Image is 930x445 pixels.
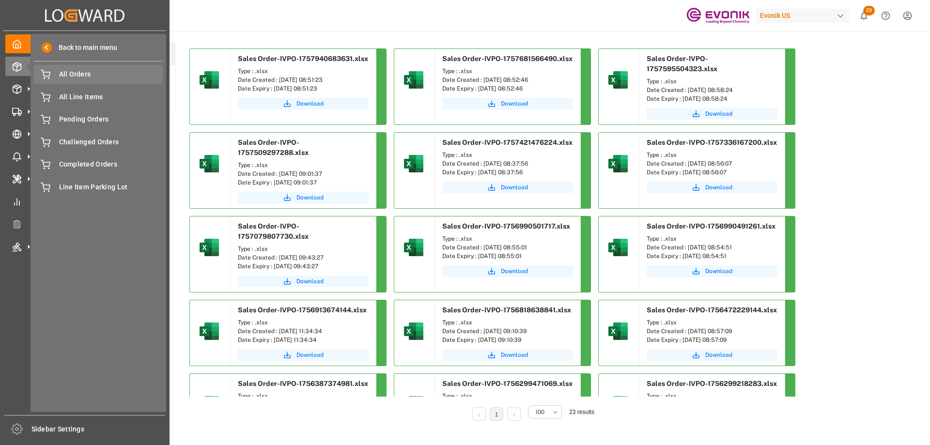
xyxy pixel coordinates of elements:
[472,407,486,421] li: Previous Page
[853,5,875,27] button: show 23 new notifications
[34,87,163,106] a: All Line Items
[686,7,749,24] img: Evonik-brand-mark-Deep-Purple-RGB.jpeg_1700498283.jpeg
[705,267,732,276] span: Download
[501,183,528,192] span: Download
[442,98,573,109] button: Download
[501,99,528,108] span: Download
[198,68,221,92] img: microsoft-excel-2019--v1.png
[5,215,164,233] a: Transport Planner
[442,243,573,252] div: Date Created : [DATE] 08:55:01
[34,177,163,196] a: Line Item Parking Lot
[198,393,221,416] img: microsoft-excel-2019--v1.png
[238,84,369,93] div: Date Expiry : [DATE] 08:51:23
[402,152,425,175] img: microsoft-excel-2019--v1.png
[442,168,573,177] div: Date Expiry : [DATE] 08:37:56
[756,6,853,25] button: Evonik US
[31,424,166,434] span: Sidebar Settings
[442,234,573,243] div: Type : .xlsx
[705,109,732,118] span: Download
[34,155,163,174] a: Completed Orders
[59,182,163,192] span: Line Item Parking Lot
[705,351,732,359] span: Download
[501,351,528,359] span: Download
[402,68,425,92] img: microsoft-excel-2019--v1.png
[647,336,777,344] div: Date Expiry : [DATE] 08:57:09
[59,92,163,102] span: All Line Items
[647,86,777,94] div: Date Created : [DATE] 08:58:24
[59,69,163,79] span: All Orders
[442,138,573,146] span: Sales Order-IVPO-1757421476224.xlsx
[528,405,562,419] button: open menu
[238,349,369,361] a: Download
[647,349,777,361] button: Download
[34,65,163,84] a: All Orders
[507,407,521,421] li: Next Page
[647,380,777,387] span: Sales Order-IVPO-1756299218283.xlsx
[238,76,369,84] div: Date Created : [DATE] 08:51:23
[442,318,573,327] div: Type : .xlsx
[238,306,367,314] span: Sales Order-IVPO-1756913674144.xlsx
[296,351,324,359] span: Download
[647,77,777,86] div: Type : .xlsx
[238,178,369,187] div: Date Expiry : [DATE] 09:01:37
[647,151,777,159] div: Type : .xlsx
[238,327,369,336] div: Date Created : [DATE] 11:34:34
[442,84,573,93] div: Date Expiry : [DATE] 08:52:46
[569,409,594,415] span: 23 results
[442,349,573,361] a: Download
[606,236,630,259] img: microsoft-excel-2019--v1.png
[863,6,875,15] span: 23
[296,99,324,108] span: Download
[59,114,163,124] span: Pending Orders
[647,327,777,336] div: Date Created : [DATE] 08:57:09
[442,380,573,387] span: Sales Order-IVPO-1756299471069.xlsx
[705,183,732,192] span: Download
[442,182,573,193] button: Download
[647,265,777,277] button: Download
[5,34,164,53] a: My Cockpit
[647,182,777,193] a: Download
[238,55,368,62] span: Sales Order-IVPO-1757940683631.xlsx
[442,306,571,314] span: Sales Order-IVPO-1756818638841.xlsx
[442,265,573,277] button: Download
[442,151,573,159] div: Type : .xlsx
[198,320,221,343] img: microsoft-excel-2019--v1.png
[442,222,570,230] span: Sales Order-IVPO-1756990501717.xlsx
[34,132,163,151] a: Challenged Orders
[238,138,309,156] span: Sales Order-IVPO-1757509297288.xlsx
[647,55,717,73] span: Sales Order-IVPO-1757595504323.xlsx
[238,161,369,169] div: Type : .xlsx
[52,43,117,53] span: Back to main menu
[647,94,777,103] div: Date Expiry : [DATE] 08:58:24
[647,108,777,120] a: Download
[238,253,369,262] div: Date Created : [DATE] 09:43:27
[647,168,777,177] div: Date Expiry : [DATE] 08:56:07
[490,407,503,421] li: 1
[606,152,630,175] img: microsoft-excel-2019--v1.png
[647,252,777,261] div: Date Expiry : [DATE] 08:54:51
[238,222,309,240] span: Sales Order-IVPO-1757079807730.xlsx
[238,318,369,327] div: Type : .xlsx
[647,243,777,252] div: Date Created : [DATE] 08:54:51
[238,262,369,271] div: Date Expiry : [DATE] 09:43:27
[238,169,369,178] div: Date Created : [DATE] 09:01:37
[238,98,369,109] a: Download
[442,336,573,344] div: Date Expiry : [DATE] 09:10:39
[59,137,163,147] span: Challenged Orders
[647,138,777,146] span: Sales Order-IVPO-1757336167200.xlsx
[442,252,573,261] div: Date Expiry : [DATE] 08:55:01
[442,67,573,76] div: Type : .xlsx
[59,159,163,169] span: Completed Orders
[402,393,425,416] img: microsoft-excel-2019--v1.png
[501,267,528,276] span: Download
[606,68,630,92] img: microsoft-excel-2019--v1.png
[238,380,368,387] span: Sales Order-IVPO-1756387374981.xlsx
[647,222,775,230] span: Sales Order-IVPO-1756990491261.xlsx
[238,67,369,76] div: Type : .xlsx
[875,5,897,27] button: Help Center
[402,320,425,343] img: microsoft-excel-2019--v1.png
